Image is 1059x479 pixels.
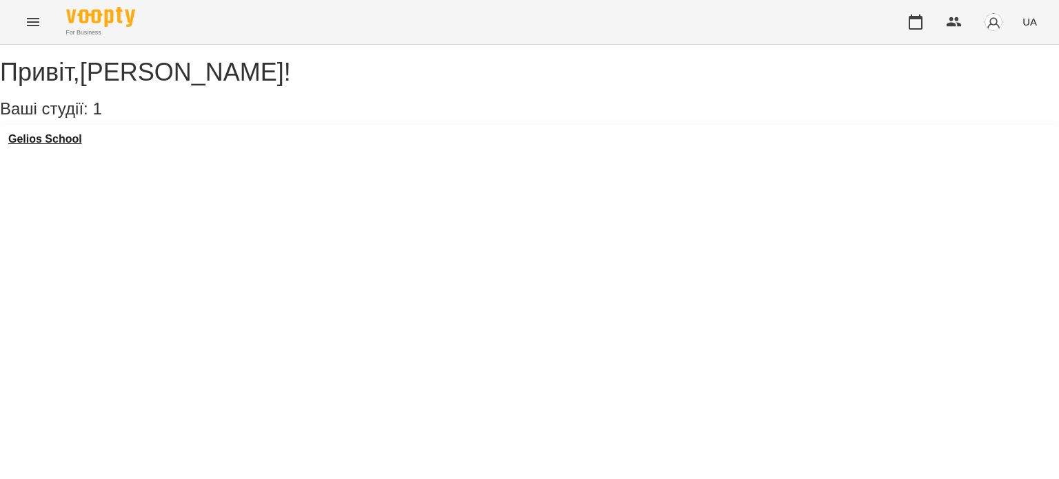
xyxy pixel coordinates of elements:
a: Gelios School [8,133,82,145]
span: 1 [92,99,101,118]
button: Menu [17,6,50,39]
span: For Business [66,28,135,37]
button: UA [1017,9,1042,34]
img: avatar_s.png [984,12,1003,32]
img: Voopty Logo [66,7,135,27]
span: UA [1022,14,1037,29]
